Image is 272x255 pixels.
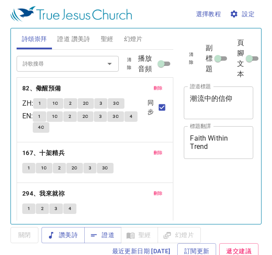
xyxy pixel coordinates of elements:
span: 1C [41,164,47,172]
span: 1 [28,205,30,213]
span: 1C [52,113,58,121]
span: 聖經 [101,34,114,45]
button: 刪除 [148,148,168,158]
span: 3C [102,164,108,172]
span: 證道 讚美詩 [57,34,90,45]
b: 82、儆醒預備 [22,83,61,94]
button: 1 [33,98,46,109]
p: EN : [22,111,33,121]
button: 3 [94,98,107,109]
span: 刪除 [154,190,163,197]
button: 3C [97,163,114,173]
button: 設定 [228,6,258,22]
button: 清除 [184,49,199,68]
span: 幻燈片 [124,34,143,45]
button: 4C [33,122,49,133]
span: 設定 [231,9,255,20]
span: 清除 [126,56,133,72]
button: 證道 [84,227,121,243]
button: 294、我來就祢 [22,188,66,199]
span: 刪除 [154,149,163,157]
span: 清除 [189,51,193,66]
button: 刪除 [148,188,168,199]
b: 167、十架精兵 [22,148,65,159]
span: 4 [69,205,71,213]
button: 2C [78,98,94,109]
button: 2 [36,203,49,214]
button: 3 [94,111,107,122]
button: Open [103,58,116,70]
span: 刪除 [154,84,163,92]
span: 詩頌崇拜 [22,34,47,45]
button: 2C [66,163,83,173]
button: 讚美詩 [41,227,85,243]
button: 2C [77,111,94,122]
span: 1C [52,100,59,107]
button: 4 [124,111,138,122]
button: 1 [22,203,35,214]
button: 1C [47,111,63,122]
span: 副標題 [206,43,213,74]
button: 清除 [121,55,138,73]
b: 294、我來就祢 [22,188,65,199]
button: 2 [63,111,76,122]
span: 2 [58,164,61,172]
span: 2 [69,113,71,121]
span: 2 [69,100,72,107]
span: 同步 [148,98,157,117]
textarea: Faith Within Trend [190,134,247,151]
textarea: 潮流中的信仰 [190,94,247,111]
button: 1 [22,163,35,173]
span: 4 [130,113,132,121]
button: 3 [83,163,96,173]
button: 1C [47,98,64,109]
button: 2 [64,98,77,109]
span: 讚美詩 [48,230,78,241]
span: 2C [83,113,89,121]
button: 3C [108,98,124,109]
button: 4 [63,203,76,214]
p: ZH : [22,98,33,109]
button: 刪除 [148,83,168,93]
img: True Jesus Church [10,6,132,22]
span: 2C [72,164,78,172]
span: 1 [28,164,30,172]
button: 167、十架精兵 [22,148,66,159]
span: 2 [41,205,44,213]
button: 2 [53,163,66,173]
button: 3C [107,111,124,122]
span: 3C [113,113,119,121]
span: 證道 [91,230,114,241]
button: 選擇教程 [193,6,225,22]
span: 3 [55,205,57,213]
span: 播放音頻 [138,53,156,74]
span: 選擇教程 [196,9,221,20]
span: 1 [38,100,41,107]
iframe: from-child [180,168,240,245]
button: 1 [33,111,46,122]
span: 4C [38,124,44,131]
span: 3 [89,164,91,172]
span: 3C [113,100,119,107]
span: 3 [99,113,102,121]
button: 82、儆醒預備 [22,83,62,94]
span: 頁腳文本 [237,38,244,79]
button: 1C [36,163,52,173]
span: 3 [100,100,102,107]
span: 2C [83,100,89,107]
span: 1 [38,113,41,121]
button: 3 [49,203,62,214]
